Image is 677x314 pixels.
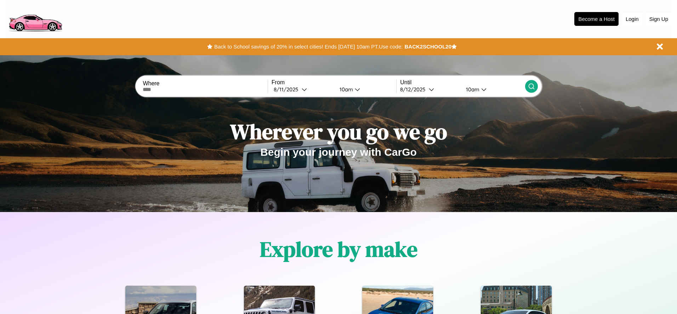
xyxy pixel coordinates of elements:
button: Sign Up [646,12,672,25]
button: 8/11/2025 [272,86,334,93]
div: 8 / 12 / 2025 [400,86,429,93]
button: Become a Host [574,12,619,26]
button: Login [622,12,642,25]
label: From [272,79,396,86]
button: 10am [460,86,525,93]
b: BACK2SCHOOL20 [404,44,451,50]
label: Until [400,79,525,86]
label: Where [143,80,267,87]
div: 10am [462,86,481,93]
img: logo [5,4,65,33]
div: 10am [336,86,355,93]
div: 8 / 11 / 2025 [274,86,302,93]
button: Back to School savings of 20% in select cities! Ends [DATE] 10am PT.Use code: [212,42,404,52]
button: 10am [334,86,396,93]
h1: Explore by make [260,235,417,264]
